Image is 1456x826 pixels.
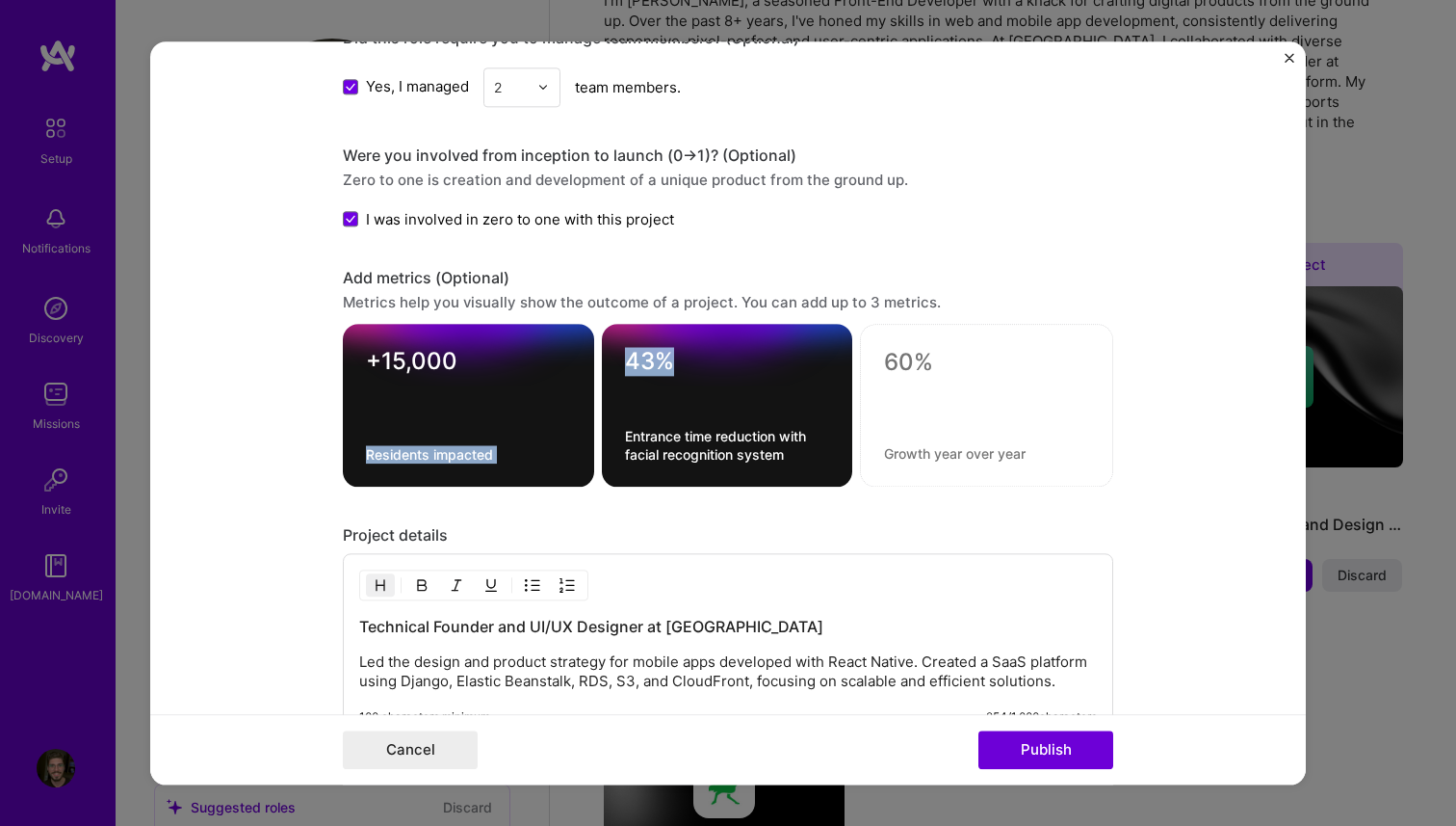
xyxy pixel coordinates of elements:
img: OL [559,577,575,593]
div: Project details [343,525,1113,546]
h3: Technical Founder and UI/UX Designer at [GEOGRAPHIC_DATA] [359,616,1097,637]
span: I was involved in zero to one with this project [366,209,674,229]
img: Heading [373,577,388,593]
img: drop icon [537,81,549,93]
textarea: Residents impacted [366,445,571,464]
div: 100 characters minimum [359,709,490,725]
p: Led the design and product strategy for mobile apps developed with React Native. Created a SaaS p... [359,653,1097,691]
img: Bold [414,577,429,593]
button: Close [1285,53,1294,73]
textarea: +15,000 [366,347,571,385]
button: Cancel [343,731,478,769]
div: Were you involved from inception to launch (0 -> 1)? (Optional) [343,146,1113,166]
img: UL [525,577,540,593]
div: Did this role require you to manage team members? (Optional) [343,28,1113,48]
textarea: Entrance time reduction with facial recognition system [625,427,830,464]
span: Yes, I managed [366,77,469,97]
div: team members. [343,67,1113,107]
img: Divider [511,573,512,597]
button: Publish [978,731,1113,769]
textarea: 43% [625,347,830,385]
div: 254 / 1,000 characters [986,709,1097,725]
img: Italic [449,577,464,593]
div: Metrics help you visually show the outcome of a project. You can add up to 3 metrics. [343,292,1113,312]
img: Divider [401,573,402,597]
div: Add metrics (Optional) [343,268,1113,288]
div: Zero to one is creation and development of a unique product from the ground up. [343,170,1113,190]
img: Underline [483,577,499,593]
